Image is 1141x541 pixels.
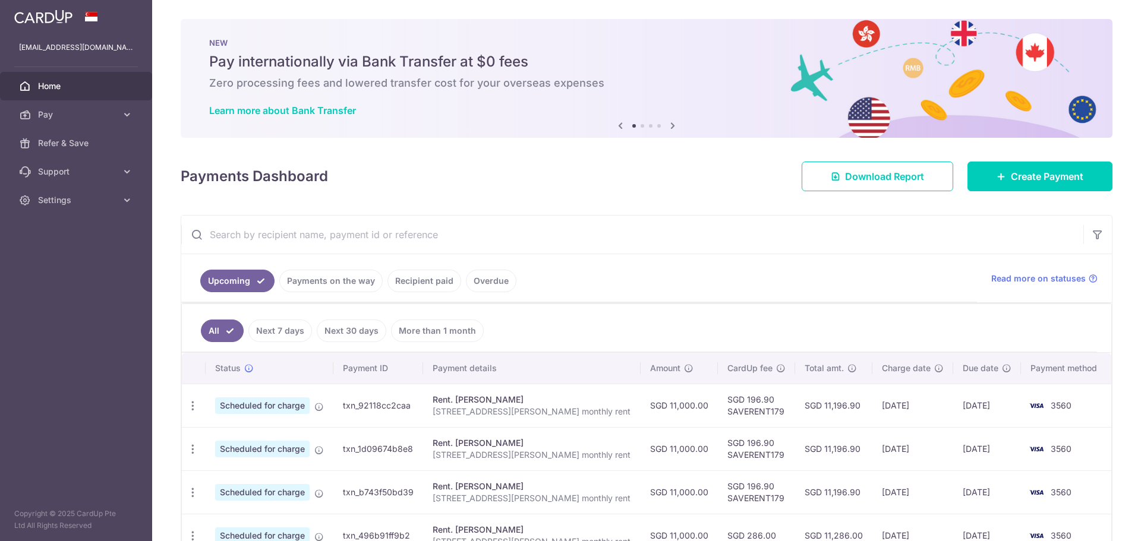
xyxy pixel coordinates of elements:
p: [STREET_ADDRESS][PERSON_NAME] monthly rent [433,492,631,504]
span: Support [38,166,116,178]
td: [DATE] [953,427,1021,470]
span: Read more on statuses [991,273,1086,284]
th: Payment ID [333,353,423,384]
td: [DATE] [953,384,1021,427]
td: SGD 11,000.00 [641,427,718,470]
img: Bank Card [1025,485,1048,499]
span: Scheduled for charge [215,441,310,457]
span: Scheduled for charge [215,397,310,414]
span: Create Payment [1011,169,1083,184]
td: [DATE] [953,470,1021,514]
span: Status [215,362,241,374]
img: CardUp [14,10,73,24]
td: SGD 11,000.00 [641,384,718,427]
td: SGD 11,196.90 [795,384,872,427]
span: 3560 [1051,530,1071,540]
td: txn_1d09674b8e8 [333,427,423,470]
h4: Payments Dashboard [181,166,328,187]
span: 3560 [1051,487,1071,497]
div: Rent. [PERSON_NAME] [433,437,631,449]
span: Download Report [845,169,924,184]
span: Settings [38,194,116,206]
img: Bank transfer banner [181,19,1112,138]
th: Payment method [1021,353,1111,384]
p: [STREET_ADDRESS][PERSON_NAME] monthly rent [433,406,631,417]
a: Overdue [466,270,516,292]
th: Payment details [423,353,640,384]
a: Download Report [802,162,953,191]
span: CardUp fee [727,362,773,374]
a: Recipient paid [387,270,461,292]
input: Search by recipient name, payment id or reference [181,216,1083,254]
p: [STREET_ADDRESS][PERSON_NAME] monthly rent [433,449,631,461]
a: Read more on statuses [991,273,1098,284]
p: [EMAIL_ADDRESS][DOMAIN_NAME] [19,42,133,53]
td: SGD 11,000.00 [641,470,718,514]
div: Rent. [PERSON_NAME] [433,394,631,406]
span: Scheduled for charge [215,484,310,501]
a: Upcoming [200,270,275,292]
div: Rent. [PERSON_NAME] [433,524,631,536]
td: [DATE] [872,427,953,470]
p: NEW [209,38,1084,48]
td: txn_b743f50bd39 [333,470,423,514]
span: 3560 [1051,444,1071,454]
a: Next 7 days [248,319,312,342]
img: Bank Card [1025,398,1048,413]
td: [DATE] [872,470,953,514]
div: Rent. [PERSON_NAME] [433,480,631,492]
h6: Zero processing fees and lowered transfer cost for your overseas expenses [209,76,1084,90]
a: Next 30 days [317,319,386,342]
td: SGD 196.90 SAVERENT179 [718,470,795,514]
span: Home [38,80,116,92]
span: Pay [38,109,116,121]
a: Learn more about Bank Transfer [209,105,356,116]
a: Payments on the way [279,270,383,292]
h5: Pay internationally via Bank Transfer at $0 fees [209,52,1084,71]
a: More than 1 month [391,319,484,342]
span: Refer & Save [38,137,116,149]
a: All [201,319,244,342]
span: Charge date [882,362,931,374]
td: SGD 196.90 SAVERENT179 [718,427,795,470]
img: Bank Card [1025,442,1048,456]
td: txn_92118cc2caa [333,384,423,427]
span: 3560 [1051,400,1071,410]
td: [DATE] [872,384,953,427]
span: Total amt. [805,362,844,374]
td: SGD 196.90 SAVERENT179 [718,384,795,427]
td: SGD 11,196.90 [795,470,872,514]
span: Due date [963,362,998,374]
td: SGD 11,196.90 [795,427,872,470]
span: Amount [650,362,680,374]
a: Create Payment [967,162,1112,191]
